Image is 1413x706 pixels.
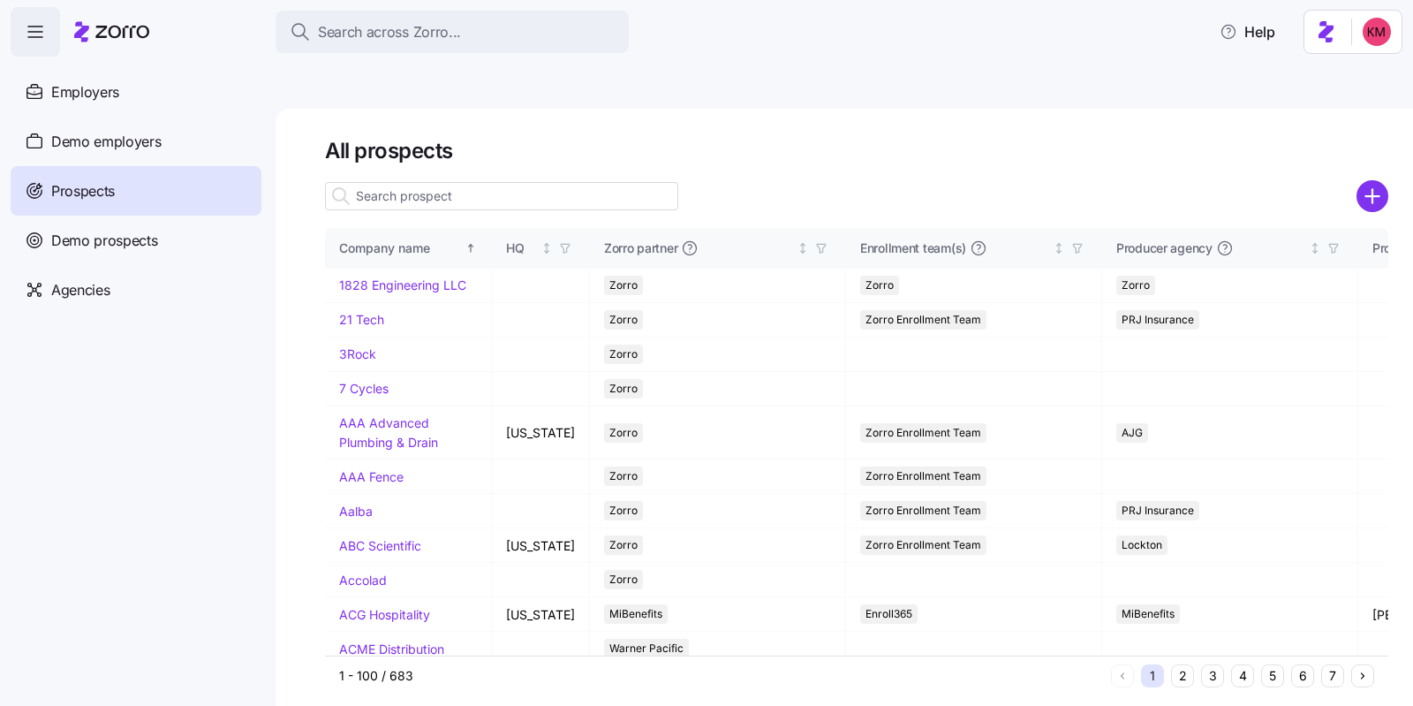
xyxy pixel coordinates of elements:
th: Producer agencyNot sorted [1102,228,1358,269]
a: 21 Tech [339,312,384,327]
button: 6 [1291,664,1314,687]
span: Demo employers [51,131,162,153]
span: Zorro [609,535,638,555]
span: Zorro partner [604,239,677,257]
button: 3 [1201,664,1224,687]
span: MiBenefits [609,604,662,624]
img: 8fbd33f679504da1795a6676107ffb9e [1363,18,1391,46]
span: AJG [1122,423,1143,443]
div: HQ [506,239,537,258]
a: Demo employers [11,117,261,166]
a: ACME Distribution [339,641,444,657]
span: Zorro Enrollment Team [865,310,981,330]
span: Prospects [51,180,115,202]
span: Demo prospects [51,230,158,252]
span: Help [1220,21,1275,42]
a: AAA Fence [339,469,404,484]
a: Employers [11,67,261,117]
span: Enroll365 [865,604,912,624]
a: ACG Hospitality [339,607,430,622]
th: Enrollment team(s)Not sorted [846,228,1102,269]
span: Search across Zorro... [318,21,461,43]
a: Agencies [11,265,261,315]
span: Warner Pacific [609,639,684,658]
span: Enrollment team(s) [860,239,966,257]
a: Aalba [339,504,373,519]
button: Search across Zorro... [276,11,629,53]
button: Next page [1351,664,1374,687]
a: Demo prospects [11,216,261,265]
span: Zorro [609,379,638,399]
span: Lockton [1122,535,1162,555]
th: Zorro partnerNot sorted [590,228,846,269]
div: Not sorted [1053,242,1065,254]
span: Zorro [609,501,638,520]
a: Prospects [11,166,261,216]
span: Zorro [609,310,638,330]
span: Employers [51,81,119,103]
button: 5 [1261,664,1284,687]
td: [US_STATE] [492,528,590,563]
button: Previous page [1111,664,1134,687]
span: Zorro Enrollment Team [865,467,981,486]
button: Help [1205,14,1289,49]
a: 1828 Engineering LLC [339,277,466,292]
div: Not sorted [540,242,553,254]
a: AAA Advanced Plumbing & Drain [339,415,438,450]
button: 7 [1321,664,1344,687]
span: Zorro [609,276,638,295]
span: Zorro [609,345,638,364]
span: Zorro [609,570,638,589]
span: Zorro [609,423,638,443]
span: MiBenefits [1122,604,1175,624]
a: 3Rock [339,346,376,361]
div: Not sorted [1309,242,1321,254]
span: Zorro [609,467,638,486]
div: 1 - 100 / 683 [339,667,1104,685]
span: PRJ Insurance [1122,501,1194,520]
a: ABC Scientific [339,538,421,553]
button: 2 [1171,664,1194,687]
button: 4 [1231,664,1254,687]
span: Zorro [1122,276,1150,295]
span: Zorro Enrollment Team [865,535,981,555]
span: Zorro Enrollment Team [865,423,981,443]
th: HQNot sorted [492,228,590,269]
div: Company name [339,239,462,258]
a: Accolad [339,573,387,588]
h1: All prospects [325,137,1388,164]
span: PRJ Insurance [1122,310,1194,330]
svg: add icon [1356,180,1388,212]
td: [US_STATE] [492,597,590,632]
span: Producer agency [1116,239,1213,257]
td: [US_STATE] [492,406,590,459]
div: Not sorted [797,242,809,254]
div: Sorted ascending [465,242,477,254]
span: Zorro Enrollment Team [865,501,981,520]
span: Zorro [865,276,894,295]
button: 1 [1141,664,1164,687]
span: Agencies [51,279,110,301]
a: 7 Cycles [339,381,389,396]
input: Search prospect [325,182,678,210]
th: Company nameSorted ascending [325,228,492,269]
